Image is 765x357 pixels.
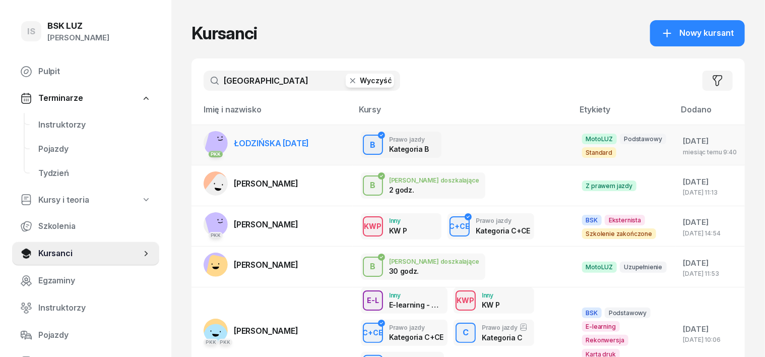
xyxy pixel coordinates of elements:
[363,257,383,277] button: B
[482,301,500,309] div: KW P
[12,214,159,239] a: Szkolenia
[204,253,298,277] a: [PERSON_NAME]
[359,326,388,339] div: C+CE
[234,178,298,189] span: [PERSON_NAME]
[204,71,400,91] input: Szukaj
[204,212,298,236] a: PKK[PERSON_NAME]
[47,31,109,44] div: [PERSON_NAME]
[683,270,737,277] div: [DATE] 11:53
[456,323,476,343] button: C
[450,216,470,236] button: C+CE
[683,149,737,155] div: miesiąc temu 9:40
[360,220,386,232] div: KWP
[389,217,407,224] div: Inny
[38,220,151,233] span: Szkolenia
[582,321,620,332] span: E-learning
[38,329,151,342] span: Pojazdy
[38,118,151,132] span: Instruktorzy
[38,302,151,315] span: Instruktorzy
[363,175,383,196] button: B
[605,215,645,225] span: Eksternista
[582,335,628,345] span: Rekonwersja
[30,137,159,161] a: Pojazdy
[459,324,473,341] div: C
[209,232,223,239] div: PKK
[363,290,383,311] button: E-L
[38,247,141,260] span: Kursanci
[366,137,380,154] div: B
[38,167,151,180] span: Tydzień
[12,189,159,212] a: Kursy i teoria
[389,324,441,331] div: Prawo jazdy
[582,262,617,272] span: MotoLUZ
[389,267,441,275] div: 30 godz.
[38,274,151,287] span: Egzaminy
[453,294,479,307] div: KWP
[582,181,637,191] span: Z prawem jazdy
[234,260,298,270] span: [PERSON_NAME]
[679,27,734,40] span: Nowy kursant
[683,189,737,196] div: [DATE] 11:13
[389,145,429,153] div: Kategoria B
[38,143,151,156] span: Pojazdy
[12,296,159,320] a: Instruktorzy
[363,323,383,343] button: C+CE
[456,290,476,311] button: KWP
[363,135,383,155] button: B
[47,22,109,30] div: BSK LUZ
[363,294,383,307] div: E-L
[582,134,617,144] span: MotoLUZ
[30,161,159,186] a: Tydzień
[389,301,441,309] div: E-learning - 90 dni
[582,147,617,158] span: Standard
[582,215,602,225] span: BSK
[482,292,500,299] div: Inny
[27,27,35,36] span: IS
[683,135,737,148] div: [DATE]
[620,262,666,272] span: Uzupełnienie
[683,336,737,343] div: [DATE] 10:06
[482,323,528,331] div: Prawo jazdy
[204,171,298,196] a: [PERSON_NAME]
[675,103,745,125] th: Dodano
[234,138,309,148] span: ŁODZIŃSKA [DATE]
[38,92,83,105] span: Terminarze
[574,103,675,125] th: Etykiety
[650,20,745,46] button: Nowy kursant
[12,323,159,347] a: Pojazdy
[12,87,159,110] a: Terminarze
[234,219,298,229] span: [PERSON_NAME]
[204,319,298,343] a: PKKPKK[PERSON_NAME]
[389,177,479,184] div: [PERSON_NAME] doszkalające
[366,177,380,194] div: B
[389,258,479,265] div: [PERSON_NAME] doszkalające
[218,339,233,345] div: PKK
[12,269,159,293] a: Egzaminy
[38,65,151,78] span: Pulpit
[353,103,574,125] th: Kursy
[482,333,528,342] div: Kategoria C
[389,226,407,235] div: KW P
[620,134,666,144] span: Podstawowy
[582,228,657,239] span: Szkolenie zakończone
[12,242,159,266] a: Kursanci
[582,308,602,318] span: BSK
[683,323,737,336] div: [DATE]
[346,74,394,88] button: Wyczyść
[683,257,737,270] div: [DATE]
[192,103,353,125] th: Imię i nazwisko
[476,217,528,224] div: Prawo jazdy
[204,339,218,345] div: PKK
[12,59,159,84] a: Pulpit
[476,226,528,235] div: Kategoria C+CE
[30,113,159,137] a: Instruktorzy
[683,230,737,236] div: [DATE] 14:54
[605,308,651,318] span: Podstawowy
[389,292,441,299] div: Inny
[389,333,441,341] div: Kategoria C+CE
[445,220,474,232] div: C+CE
[363,216,383,236] button: KWP
[389,136,429,143] div: Prawo jazdy
[209,151,223,157] div: PKK
[192,24,257,42] h1: Kursanci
